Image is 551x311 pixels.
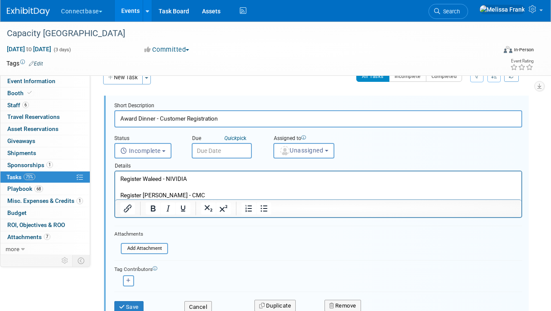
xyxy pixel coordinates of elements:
button: New Task [103,71,143,84]
iframe: Rich Text Area [115,171,521,199]
button: Committed [141,45,193,54]
div: Attachments [114,230,168,238]
span: Budget [7,209,27,216]
a: ROI, Objectives & ROO [0,219,90,231]
td: Toggle Event Tabs [73,255,90,266]
input: Due Date [192,143,252,159]
div: Tag Contributors [114,264,522,273]
span: 1 [77,198,83,204]
button: Bold [146,202,160,215]
div: In-Person [514,47,534,53]
span: Search [440,8,460,15]
div: Short Description [114,102,522,110]
a: Misc. Expenses & Credits1 [0,195,90,207]
span: Giveaways [7,137,35,144]
button: Unassigned [273,143,334,159]
span: Incomplete [120,147,161,154]
div: Status [114,135,179,143]
button: Incomplete [114,143,171,159]
a: Refresh [504,71,519,82]
a: Booth [0,87,90,99]
a: Event Information [0,75,90,87]
div: Details [114,159,522,171]
span: 68 [34,186,43,192]
td: Personalize Event Tab Strip [58,255,73,266]
span: ROI, Objectives & ROO [7,221,65,228]
i: Quick [224,135,237,141]
div: Capacity [GEOGRAPHIC_DATA] [4,26,489,41]
a: Attachments7 [0,231,90,243]
a: Tasks75% [0,171,90,183]
td: Tags [6,59,43,68]
a: Edit [29,61,43,67]
span: 7 [44,233,50,240]
span: Sponsorships [7,162,53,168]
button: Incomplete [389,71,426,82]
span: Unassigned [279,147,323,154]
a: Quickpick [223,135,248,142]
i: Booth reservation complete [28,90,32,95]
span: Misc. Expenses & Credits [7,197,83,204]
div: Event Rating [510,59,533,63]
img: Format-Inperson.png [504,46,512,53]
button: Completed [426,71,462,82]
a: Shipments [0,147,90,159]
button: All Tasks [356,71,389,82]
span: 1 [46,162,53,168]
div: Due [192,135,260,143]
div: Event Format [457,45,534,58]
span: Playbook [7,185,43,192]
a: Budget [0,207,90,219]
span: Attachments [7,233,50,240]
a: more [0,243,90,255]
span: 6 [22,102,29,108]
button: Insert/edit link [120,202,135,215]
span: to [25,46,33,53]
span: Shipments [7,149,36,156]
a: Sponsorships1 [0,159,90,171]
span: (3 days) [53,47,71,53]
button: Italic [161,202,175,215]
span: Asset Reservations [7,125,58,132]
button: Underline [176,202,190,215]
span: Travel Reservations [7,113,60,120]
button: Numbered list [242,202,256,215]
input: Name of task or a short description [114,110,522,127]
span: Tasks [6,174,35,180]
a: Search [429,4,468,19]
button: Subscript [201,202,216,215]
a: Giveaways [0,135,90,147]
a: Playbook68 [0,183,90,195]
a: Staff6 [0,100,90,111]
span: Event Information [7,78,55,84]
span: more [6,246,19,252]
div: Assigned to [273,135,366,143]
a: Asset Reservations [0,123,90,135]
span: 75% [24,174,35,180]
button: Superscript [216,202,231,215]
img: ExhibitDay [7,7,50,16]
img: Melissa Frank [479,5,525,14]
span: [DATE] [DATE] [6,45,52,53]
a: Travel Reservations [0,111,90,123]
span: Booth [7,90,34,96]
span: Staff [7,102,29,109]
button: Bullet list [257,202,271,215]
